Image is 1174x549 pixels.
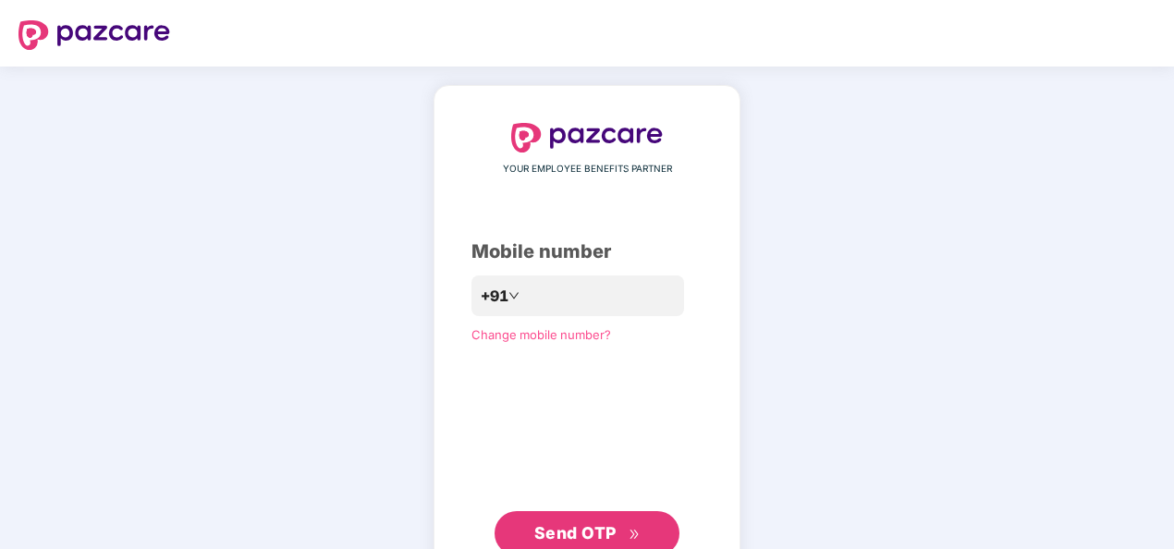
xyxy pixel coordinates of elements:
span: +91 [481,285,508,308]
img: logo [511,123,663,152]
img: logo [18,20,170,50]
div: Mobile number [471,238,703,266]
span: YOUR EMPLOYEE BENEFITS PARTNER [503,162,672,177]
span: down [508,290,520,301]
a: Change mobile number? [471,327,611,342]
span: double-right [629,529,641,541]
span: Send OTP [534,523,617,543]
